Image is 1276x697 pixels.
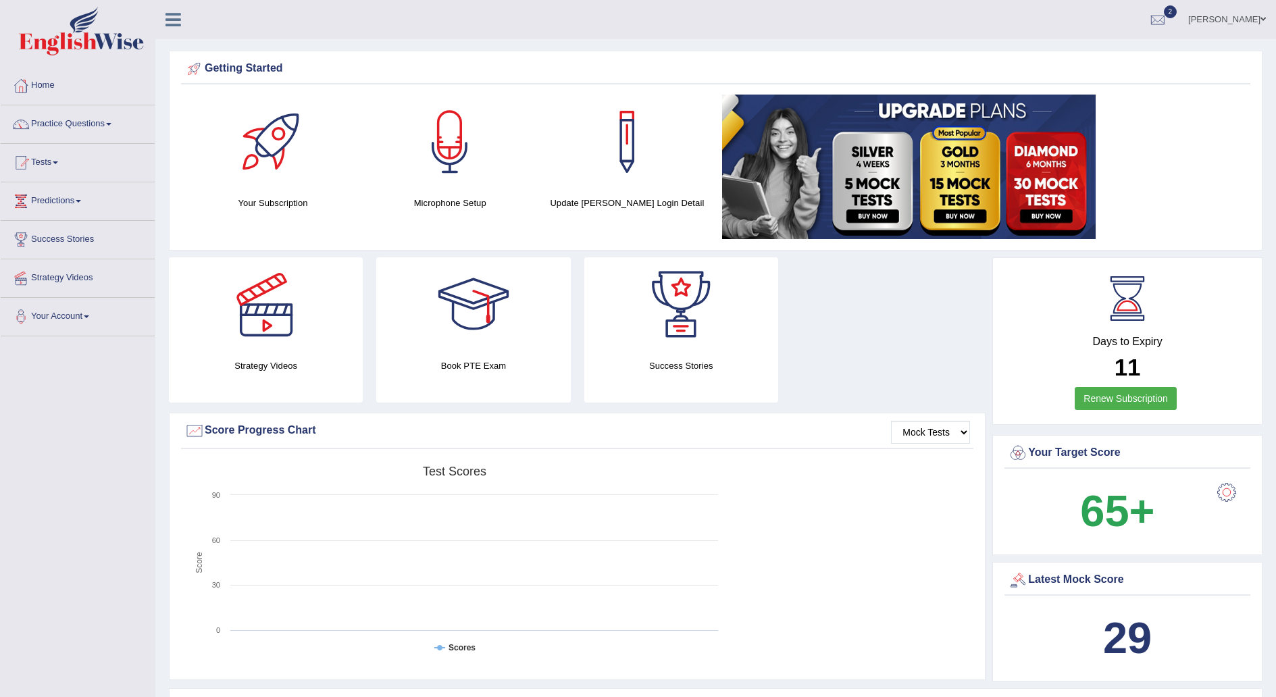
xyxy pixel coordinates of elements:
h4: Your Subscription [191,196,355,210]
h4: Book PTE Exam [376,359,570,373]
a: Practice Questions [1,105,155,139]
b: 29 [1103,613,1152,663]
a: Your Account [1,298,155,332]
b: 65+ [1080,486,1154,536]
tspan: Test scores [423,465,486,478]
text: 90 [212,491,220,499]
a: Tests [1,144,155,178]
div: Your Target Score [1008,443,1247,463]
a: Renew Subscription [1075,387,1177,410]
b: 11 [1115,354,1141,380]
h4: Strategy Videos [169,359,363,373]
div: Score Progress Chart [184,421,970,441]
h4: Days to Expiry [1008,336,1247,348]
tspan: Score [195,552,204,573]
img: small5.jpg [722,95,1096,239]
div: Latest Mock Score [1008,570,1247,590]
a: Success Stories [1,221,155,255]
a: Home [1,67,155,101]
text: 30 [212,581,220,589]
tspan: Scores [449,643,476,652]
h4: Update [PERSON_NAME] Login Detail [545,196,709,210]
h4: Microphone Setup [368,196,532,210]
a: Predictions [1,182,155,216]
text: 0 [216,626,220,634]
h4: Success Stories [584,359,778,373]
a: Strategy Videos [1,259,155,293]
div: Getting Started [184,59,1247,79]
text: 60 [212,536,220,544]
span: 2 [1164,5,1177,18]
